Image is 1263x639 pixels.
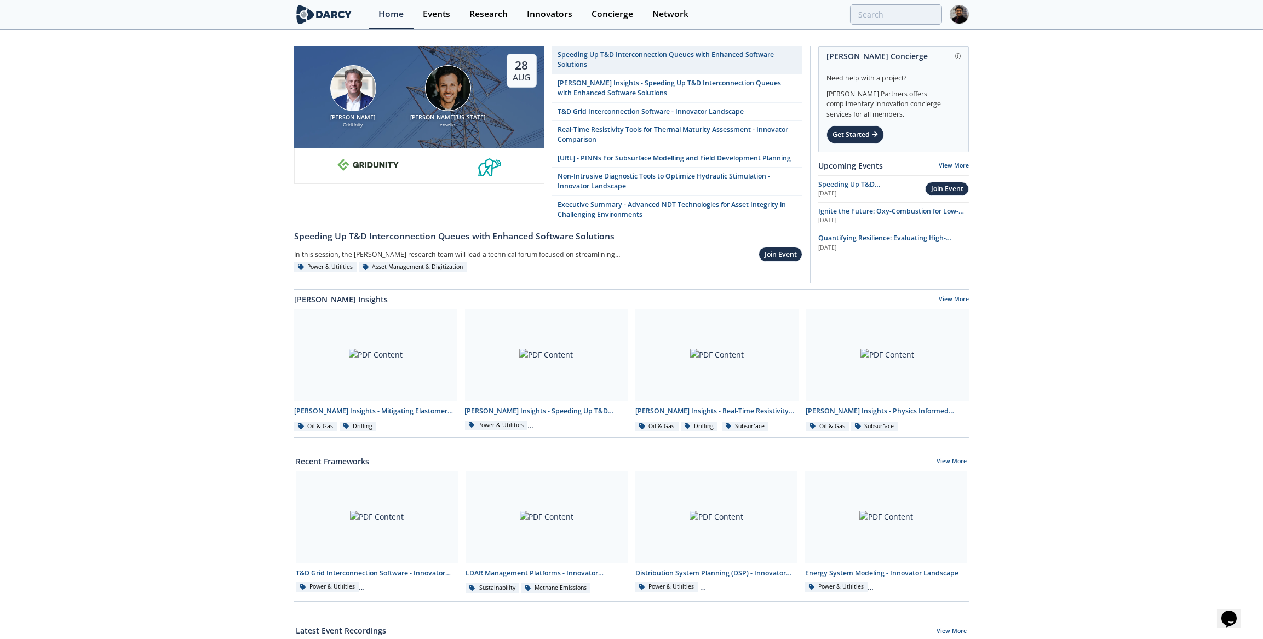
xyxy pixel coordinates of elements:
[465,406,628,416] div: [PERSON_NAME] Insights - Speeding Up T&D Interconnection Queues with Enhanced Software Solutions
[818,206,964,226] span: Ignite the Future: Oxy-Combustion for Low-Carbon Power
[330,65,376,111] img: Brian Fitzsimons
[635,406,799,416] div: [PERSON_NAME] Insights - Real-Time Resistivity Tools for Thermal Maturity Assessment in Unconvent...
[294,46,544,224] a: Brian Fitzsimons [PERSON_NAME] GridUnity Luigi Montana [PERSON_NAME][US_STATE] envelio 28 Aug
[461,309,632,432] a: PDF Content [PERSON_NAME] Insights - Speeding Up T&D Interconnection Queues with Enhanced Softwar...
[818,206,969,225] a: Ignite the Future: Oxy-Combustion for Low-Carbon Power [DATE]
[826,125,884,144] div: Get Started
[513,72,531,83] div: Aug
[294,5,354,24] img: logo-wide.svg
[937,457,967,467] a: View More
[818,189,925,198] div: [DATE]
[801,471,971,594] a: PDF Content Energy System Modeling - Innovator Landscape Power & Utilities
[806,422,849,431] div: Oil & Gas
[552,149,802,168] a: [URL] - PINNs For Subsurface Modelling and Field Development Planning
[805,568,967,578] div: Energy System Modeling - Innovator Landscape
[826,66,961,83] div: Need help with a project?
[552,121,802,149] a: Real-Time Resistivity Tools for Thermal Maturity Assessment - Innovator Comparison
[818,180,925,198] a: Speeding Up T&D Interconnection Queues with Enhanced Software Solutions [DATE]
[592,10,633,19] div: Concierge
[937,627,967,637] a: View More
[950,5,969,24] img: Profile
[652,10,688,19] div: Network
[404,122,491,129] div: envelio
[806,406,969,416] div: [PERSON_NAME] Insights - Physics Informed Neural Networks to Accelerate Subsurface Scenario Analysis
[931,184,963,194] div: Join Event
[294,230,802,243] div: Speeding Up T&D Interconnection Queues with Enhanced Software Solutions
[296,582,359,592] div: Power & Utilities
[635,422,679,431] div: Oil & Gas
[558,50,797,70] div: Speeding Up T&D Interconnection Queues with Enhanced Software Solutions
[521,583,591,593] div: Methane Emissions
[294,406,457,416] div: [PERSON_NAME] Insights - Mitigating Elastomer Swelling Issue in Downhole Drilling Mud Motors
[359,262,467,272] div: Asset Management & Digitization
[805,582,868,592] div: Power & Utilities
[826,83,961,119] div: [PERSON_NAME] Partners offers complimentary innovation concierge services for all members.
[340,422,377,431] div: Drilling
[722,422,769,431] div: Subsurface
[294,293,388,305] a: [PERSON_NAME] Insights
[765,250,797,260] div: Join Event
[939,295,969,305] a: View More
[462,471,631,594] a: PDF Content LDAR Management Platforms - Innovator Comparison Sustainability Methane Emissions
[294,247,662,262] div: In this session, the [PERSON_NAME] research team will lead a technical forum focused on streamlin...
[850,4,942,25] input: Advanced Search
[309,122,397,129] div: GridUnity
[513,58,531,72] div: 28
[292,471,462,594] a: PDF Content T&D Grid Interconnection Software - Innovator Landscape Power & Utilities
[469,10,508,19] div: Research
[635,582,698,592] div: Power & Utilities
[294,422,337,431] div: Oil & Gas
[296,568,458,578] div: T&D Grid Interconnection Software - Innovator Landscape
[552,196,802,224] a: Executive Summary - Advanced NDT Technologies for Asset Integrity in Challenging Environments
[466,568,628,578] div: LDAR Management Platforms - Innovator Comparison
[939,162,969,169] a: View More
[759,247,802,262] button: Join Event
[818,233,969,252] a: Quantifying Resilience: Evaluating High-Impact, Low-Frequency (HILF) Events [DATE]
[635,568,797,578] div: Distribution System Planning (DSP) - Innovator Landscape
[681,422,718,431] div: Drilling
[552,168,802,196] a: Non-Intrusive Diagnostic Tools to Optimize Hydraulic Stimulation - Innovator Landscape
[309,113,397,122] div: [PERSON_NAME]
[423,10,450,19] div: Events
[851,422,898,431] div: Subsurface
[818,244,969,252] div: [DATE]
[296,456,370,467] a: Recent Frameworks
[925,182,969,197] button: Join Event
[466,583,519,593] div: Sustainability
[552,46,802,74] a: Speeding Up T&D Interconnection Queues with Enhanced Software Solutions
[425,65,471,111] img: Luigi Montana
[465,421,528,430] div: Power & Utilities
[826,47,961,66] div: [PERSON_NAME] Concierge
[527,10,572,19] div: Innovators
[802,309,973,432] a: PDF Content [PERSON_NAME] Insights - Physics Informed Neural Networks to Accelerate Subsurface Sc...
[290,309,461,432] a: PDF Content [PERSON_NAME] Insights - Mitigating Elastomer Swelling Issue in Downhole Drilling Mud...
[296,625,387,636] a: Latest Event Recordings
[404,113,491,122] div: [PERSON_NAME][US_STATE]
[818,180,912,209] span: Speeding Up T&D Interconnection Queues with Enhanced Software Solutions
[955,53,961,59] img: information.svg
[294,224,802,243] a: Speeding Up T&D Interconnection Queues with Enhanced Software Solutions
[1217,595,1252,628] iframe: chat widget
[552,103,802,121] a: T&D Grid Interconnection Software - Innovator Landscape
[552,74,802,103] a: [PERSON_NAME] Insights - Speeding Up T&D Interconnection Queues with Enhanced Software Solutions
[478,153,501,176] img: 336b6de1-6040-4323-9c13-5718d9811639
[631,309,802,432] a: PDF Content [PERSON_NAME] Insights - Real-Time Resistivity Tools for Thermal Maturity Assessment ...
[818,233,951,252] span: Quantifying Resilience: Evaluating High-Impact, Low-Frequency (HILF) Events
[294,262,357,272] div: Power & Utilities
[378,10,404,19] div: Home
[631,471,801,594] a: PDF Content Distribution System Planning (DSP) - Innovator Landscape Power & Utilities
[337,153,399,176] img: 10e008b0-193f-493d-a134-a0520e334597
[818,160,883,171] a: Upcoming Events
[818,216,969,225] div: [DATE]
